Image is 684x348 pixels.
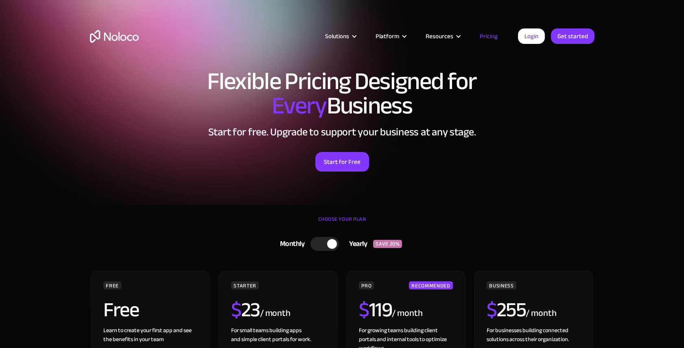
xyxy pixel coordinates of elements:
[487,281,516,289] div: BUSINESS
[103,300,139,320] h2: Free
[90,30,139,43] a: home
[365,31,415,41] div: Platform
[270,238,311,250] div: Monthly
[315,31,365,41] div: Solutions
[231,291,241,329] span: $
[260,307,291,320] div: / month
[231,300,260,320] h2: 23
[487,300,526,320] h2: 255
[103,281,121,289] div: FREE
[90,213,594,233] div: CHOOSE YOUR PLAN
[359,291,369,329] span: $
[339,238,373,250] div: Yearly
[90,126,594,138] h2: Start for free. Upgrade to support your business at any stage.
[359,281,374,289] div: PRO
[551,28,594,44] a: Get started
[325,31,349,41] div: Solutions
[376,31,399,41] div: Platform
[470,31,508,41] a: Pricing
[518,28,545,44] a: Login
[426,31,453,41] div: Resources
[409,281,452,289] div: RECOMMENDED
[90,69,594,118] h1: Flexible Pricing Designed for Business
[315,152,369,172] a: Start for Free
[359,300,392,320] h2: 119
[487,291,497,329] span: $
[231,281,258,289] div: STARTER
[373,240,402,248] div: SAVE 20%
[272,83,327,128] span: Every
[526,307,556,320] div: / month
[415,31,470,41] div: Resources
[392,307,422,320] div: / month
